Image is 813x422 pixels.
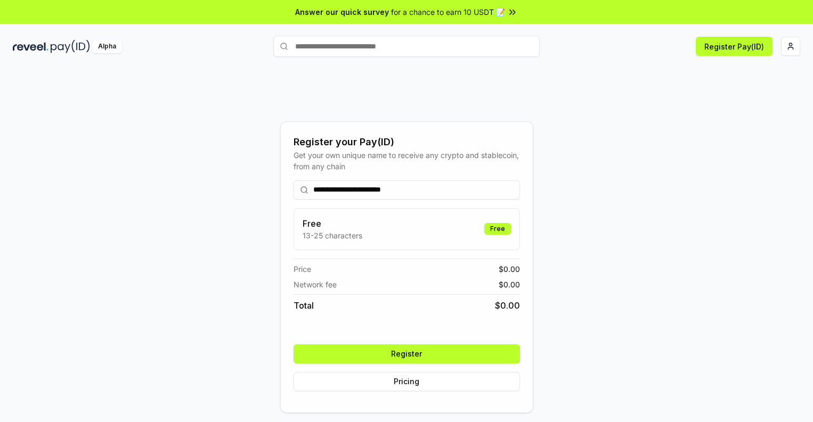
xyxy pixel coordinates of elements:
[499,263,520,275] span: $ 0.00
[294,279,337,290] span: Network fee
[484,223,511,235] div: Free
[294,263,311,275] span: Price
[13,40,48,53] img: reveel_dark
[51,40,90,53] img: pay_id
[696,37,773,56] button: Register Pay(ID)
[294,135,520,150] div: Register your Pay(ID)
[294,150,520,172] div: Get your own unique name to receive any crypto and stablecoin, from any chain
[391,6,505,18] span: for a chance to earn 10 USDT 📝
[499,279,520,290] span: $ 0.00
[92,40,122,53] div: Alpha
[303,217,362,230] h3: Free
[495,299,520,312] span: $ 0.00
[295,6,389,18] span: Answer our quick survey
[294,299,314,312] span: Total
[303,230,362,241] p: 13-25 characters
[294,344,520,363] button: Register
[294,372,520,391] button: Pricing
